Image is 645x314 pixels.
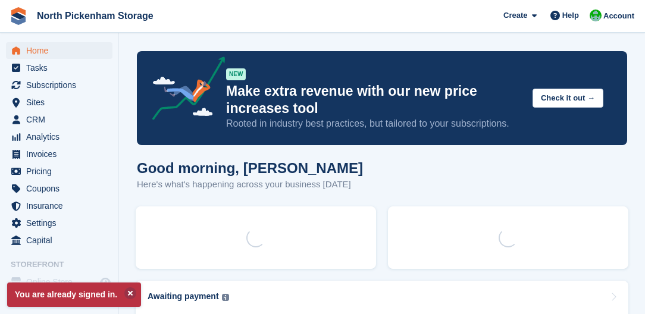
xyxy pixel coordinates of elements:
a: menu [6,111,112,128]
span: Tasks [26,59,98,76]
span: Insurance [26,197,98,214]
span: Storefront [11,259,118,271]
a: menu [6,163,112,180]
a: menu [6,197,112,214]
img: Chris Gulliver [590,10,602,21]
span: Subscriptions [26,77,98,93]
span: Invoices [26,146,98,162]
a: menu [6,274,112,290]
a: menu [6,94,112,111]
a: menu [6,146,112,162]
p: Here's what's happening across your business [DATE] [137,178,363,191]
span: Capital [26,232,98,249]
h1: Good morning, [PERSON_NAME] [137,160,363,176]
a: menu [6,215,112,231]
a: North Pickenham Storage [32,6,158,26]
button: Check it out → [533,89,603,108]
a: menu [6,232,112,249]
span: CRM [26,111,98,128]
p: You are already signed in. [7,282,141,307]
span: Settings [26,215,98,231]
a: menu [6,180,112,197]
a: menu [6,59,112,76]
span: Help [562,10,579,21]
div: NEW [226,68,246,80]
p: Rooted in industry best practices, but tailored to your subscriptions. [226,117,523,130]
div: Awaiting payment [148,291,219,302]
img: price-adjustments-announcement-icon-8257ccfd72463d97f412b2fc003d46551f7dbcb40ab6d574587a9cd5c0d94... [142,56,226,124]
span: Home [26,42,98,59]
p: Make extra revenue with our new price increases tool [226,83,523,117]
a: menu [6,128,112,145]
span: Pricing [26,163,98,180]
span: Analytics [26,128,98,145]
a: Preview store [98,275,112,289]
span: Coupons [26,180,98,197]
a: menu [6,77,112,93]
img: stora-icon-8386f47178a22dfd0bd8f6a31ec36ba5ce8667c1dd55bd0f319d3a0aa187defe.svg [10,7,27,25]
span: Account [603,10,634,22]
a: menu [6,42,112,59]
span: Sites [26,94,98,111]
span: Create [503,10,527,21]
span: Online Store [26,274,98,290]
img: icon-info-grey-7440780725fd019a000dd9b08b2336e03edf1995a4989e88bcd33f0948082b44.svg [222,294,229,301]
